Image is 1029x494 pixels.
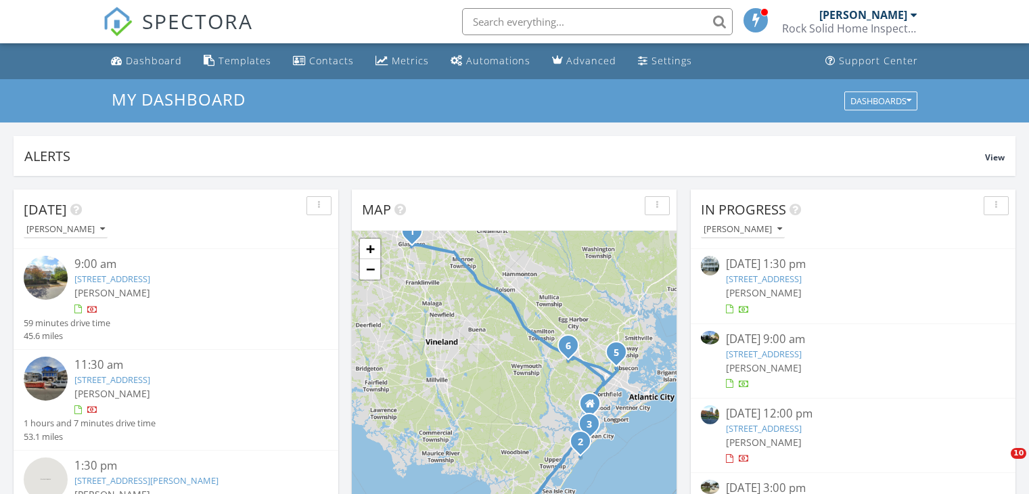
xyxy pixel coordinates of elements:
[412,231,420,239] div: 10 Grove Street, Glassboro, NJ 08028
[590,403,598,411] div: 754 4th Street, Somers Point NJ 08244
[701,480,719,494] img: 9567463%2Fcover_photos%2Fyivn1OhyWn6LBzEoNWDE%2Fsmall.jpeg
[103,7,133,37] img: The Best Home Inspection Software - Spectora
[701,405,1005,466] a: [DATE] 12:00 pm [STREET_ADDRESS] [PERSON_NAME]
[726,422,802,434] a: [STREET_ADDRESS]
[850,96,911,106] div: Dashboards
[701,405,719,424] img: streetview
[587,420,592,430] i: 3
[24,221,108,239] button: [PERSON_NAME]
[370,49,434,74] a: Metrics
[983,448,1015,480] iframe: Intercom live chat
[445,49,536,74] a: Automations (Basic)
[288,49,359,74] a: Contacts
[701,221,785,239] button: [PERSON_NAME]
[466,54,530,67] div: Automations
[24,330,110,342] div: 45.6 miles
[24,256,68,300] img: streetview
[24,317,110,330] div: 59 minutes drive time
[704,225,782,234] div: [PERSON_NAME]
[24,430,156,443] div: 53.1 miles
[74,387,150,400] span: [PERSON_NAME]
[103,18,253,47] a: SPECTORA
[701,256,719,275] img: 9554343%2Fcover_photos%2FKB44EQYhAMj94pfah86g%2Fsmall.jpeg
[106,49,187,74] a: Dashboard
[985,152,1005,163] span: View
[651,54,692,67] div: Settings
[24,200,67,219] span: [DATE]
[26,225,105,234] div: [PERSON_NAME]
[462,8,733,35] input: Search everything...
[74,374,150,386] a: [STREET_ADDRESS]
[568,345,576,353] div: 4902 Winterbury Drive, Hamilton, NJ 08330
[198,49,277,74] a: Templates
[74,286,150,299] span: [PERSON_NAME]
[614,349,619,358] i: 5
[74,357,303,374] div: 11:30 am
[839,54,918,67] div: Support Center
[142,7,253,35] span: SPECTORA
[112,88,246,110] span: My Dashboard
[726,286,802,299] span: [PERSON_NAME]
[782,22,917,35] div: Rock Solid Home Inspections, LLC
[726,273,802,285] a: [STREET_ADDRESS]
[580,441,589,449] div: 4933 Central Avenue 1st Floor, Ocean City, NJ 08226
[74,474,219,487] a: [STREET_ADDRESS][PERSON_NAME]
[701,256,1005,316] a: [DATE] 1:30 pm [STREET_ADDRESS] [PERSON_NAME]
[566,342,571,351] i: 6
[24,357,68,401] img: streetview
[24,147,985,165] div: Alerts
[820,49,923,74] a: Support Center
[24,256,328,342] a: 9:00 am [STREET_ADDRESS] [PERSON_NAME] 59 minutes drive time 45.6 miles
[726,405,980,422] div: [DATE] 12:00 pm
[578,438,583,447] i: 2
[726,331,980,348] div: [DATE] 9:00 am
[726,361,802,374] span: [PERSON_NAME]
[360,239,380,259] a: Zoom in
[74,273,150,285] a: [STREET_ADDRESS]
[24,357,328,443] a: 11:30 am [STREET_ADDRESS] [PERSON_NAME] 1 hours and 7 minutes drive time 53.1 miles
[726,348,802,360] a: [STREET_ADDRESS]
[74,457,303,474] div: 1:30 pm
[360,259,380,279] a: Zoom out
[819,8,907,22] div: [PERSON_NAME]
[362,200,391,219] span: Map
[701,331,719,345] img: 9541531%2Fcover_photos%2FaaMZXORffDUcryC7YrTw%2Fsmall.jpeg
[547,49,622,74] a: Advanced
[726,256,980,273] div: [DATE] 1:30 pm
[616,352,624,360] div: 42 Ables Run Drive, Absecon, NJ 08201
[589,424,597,432] div: 2 Marlin Court, Ocean City, NJ 08226
[701,200,786,219] span: In Progress
[701,331,1005,391] a: [DATE] 9:00 am [STREET_ADDRESS] [PERSON_NAME]
[309,54,354,67] div: Contacts
[219,54,271,67] div: Templates
[1011,448,1026,459] span: 10
[566,54,616,67] div: Advanced
[24,417,156,430] div: 1 hours and 7 minutes drive time
[633,49,698,74] a: Settings
[74,256,303,273] div: 9:00 am
[409,227,415,237] i: 1
[126,54,182,67] div: Dashboard
[844,91,917,110] button: Dashboards
[726,436,802,449] span: [PERSON_NAME]
[392,54,429,67] div: Metrics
